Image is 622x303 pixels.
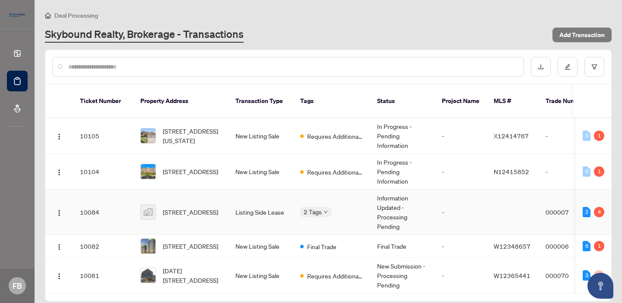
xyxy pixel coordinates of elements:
td: 10081 [73,258,133,294]
td: New Listing Sale [228,154,293,190]
span: [STREET_ADDRESS] [163,241,218,251]
span: W12365441 [494,272,530,279]
img: Logo [56,209,63,216]
span: edit [565,64,571,70]
button: Logo [52,205,66,219]
th: Transaction Type [228,84,293,118]
img: thumbnail-img [141,164,155,179]
span: Requires Additional Docs [307,167,363,177]
td: - [539,154,599,190]
span: download [538,64,544,70]
img: Logo [56,169,63,176]
span: FB [13,280,22,292]
img: Logo [56,133,63,140]
td: 000070 [539,258,599,294]
td: New Listing Sale [228,258,293,294]
img: thumbnail-img [141,239,155,253]
td: - [435,118,487,154]
td: New Listing Sale [228,235,293,258]
span: home [45,12,51,19]
th: Tags [293,84,370,118]
td: Information Updated - Processing Pending [370,190,435,235]
img: thumbnail-img [141,268,155,283]
img: thumbnail-img [141,128,155,143]
td: 000007 [539,190,599,235]
img: logo [7,11,28,19]
td: Listing Side Lease [228,190,293,235]
td: - [539,118,599,154]
div: 3 [583,270,590,281]
td: 000006 [539,235,599,258]
button: Open asap [587,273,613,299]
div: 2 [583,207,590,217]
span: W12348657 [494,242,530,250]
td: New Listing Sale [228,118,293,154]
span: Final Trade [307,242,336,251]
td: - [435,258,487,294]
td: In Progress - Pending Information [370,118,435,154]
span: X12414767 [494,132,529,140]
button: Add Transaction [552,28,612,42]
span: [STREET_ADDRESS][US_STATE] [163,126,222,145]
td: Final Trade [370,235,435,258]
td: 10105 [73,118,133,154]
div: 4 [594,207,604,217]
img: Logo [56,244,63,250]
th: MLS # [487,84,539,118]
button: Logo [52,165,66,178]
span: Deal Processing [54,12,98,19]
div: 1 [594,166,604,177]
span: down [324,210,328,214]
button: edit [558,57,578,77]
button: download [531,57,551,77]
span: filter [591,64,597,70]
a: Skybound Realty, Brokerage - Transactions [45,27,244,43]
div: 1 [594,131,604,141]
span: [STREET_ADDRESS] [163,207,218,217]
td: - [435,190,487,235]
td: New Submission - Processing Pending [370,258,435,294]
div: 1 [594,241,604,251]
div: 0 [594,270,604,281]
span: Add Transaction [559,28,605,42]
td: - [435,154,487,190]
div: 0 [583,131,590,141]
button: filter [584,57,604,77]
span: Requires Additional Docs [307,131,363,141]
img: thumbnail-img [141,205,155,219]
span: Requires Additional Docs [307,271,363,281]
td: 10084 [73,190,133,235]
th: Property Address [133,84,228,118]
td: - [435,235,487,258]
span: [STREET_ADDRESS] [163,167,218,176]
td: 10082 [73,235,133,258]
th: Project Name [435,84,487,118]
img: Logo [56,273,63,280]
button: Logo [52,239,66,253]
div: 6 [583,241,590,251]
th: Status [370,84,435,118]
td: 10104 [73,154,133,190]
button: Logo [52,269,66,282]
td: In Progress - Pending Information [370,154,435,190]
span: [DATE][STREET_ADDRESS] [163,266,222,285]
button: Logo [52,129,66,143]
span: N12415852 [494,168,529,175]
span: 2 Tags [304,207,322,217]
th: Trade Number [539,84,599,118]
div: 0 [583,166,590,177]
th: Ticket Number [73,84,133,118]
